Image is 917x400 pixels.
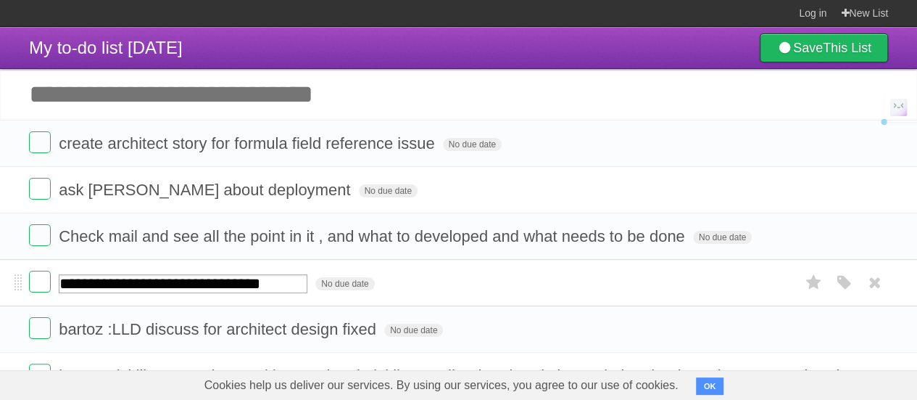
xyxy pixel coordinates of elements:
label: Done [29,317,51,339]
a: SaveThis List [760,33,888,62]
span: bartoz :LLD discuss for architect design fixed [59,320,380,338]
span: create architect story for formula field reference issue [59,134,438,152]
label: Done [29,364,51,385]
label: Done [29,224,51,246]
label: Done [29,178,51,200]
span: Check mail and see all the point in it , and what to developed and what needs to be done [59,227,688,245]
b: This List [823,41,871,55]
span: Cookies help us deliver our services. By using our services, you agree to our use of cookies. [190,371,693,400]
label: Star task [800,271,827,295]
button: OK [696,377,724,395]
span: No due date [693,231,752,244]
span: ask [PERSON_NAME] about deployment [59,181,354,199]
span: My to-do list [DATE] [29,38,183,57]
span: No due date [359,184,418,197]
span: No due date [315,277,374,290]
label: Done [29,271,51,293]
span: No due date [443,138,502,151]
label: Done [29,131,51,153]
span: No due date [384,324,443,337]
